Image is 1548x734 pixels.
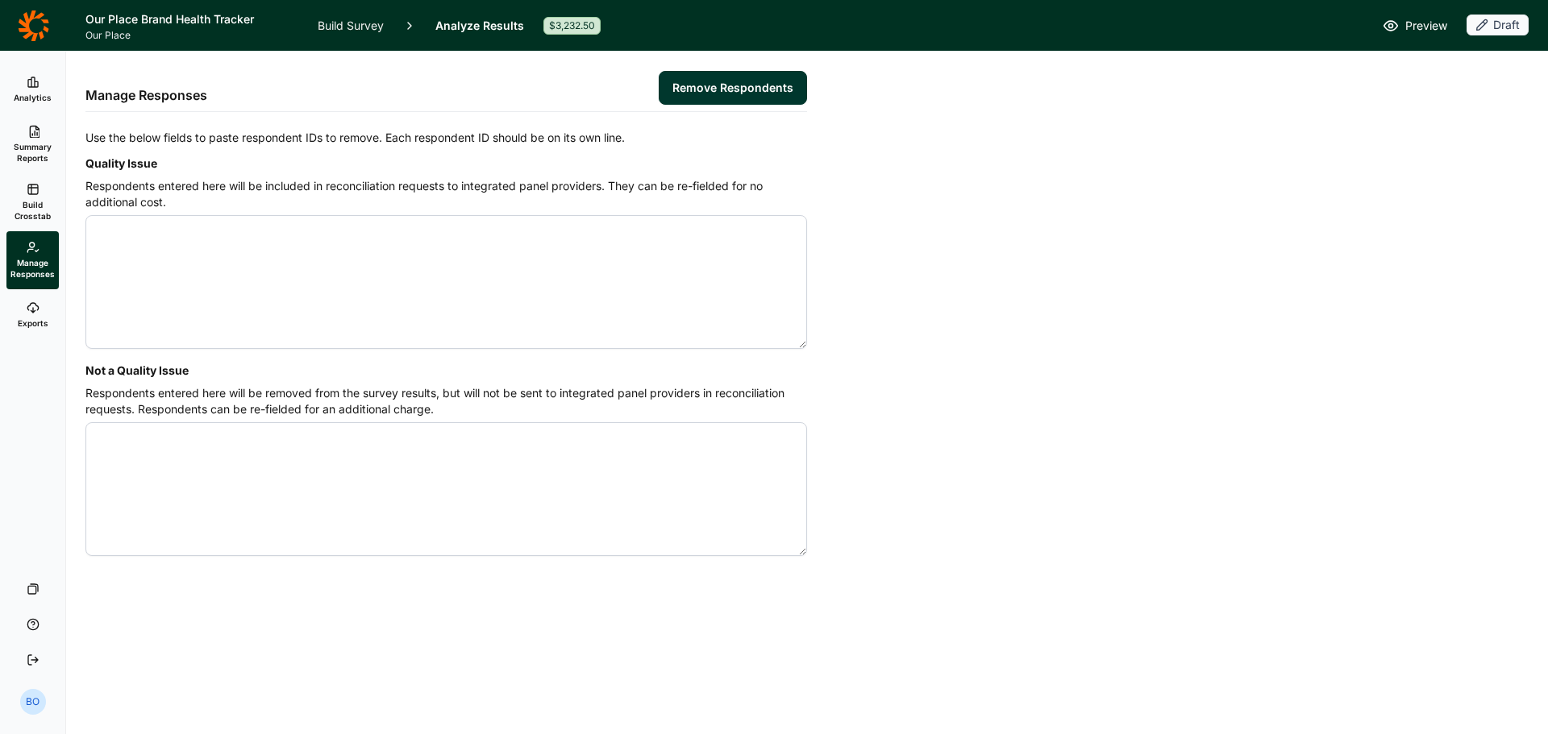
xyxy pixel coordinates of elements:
button: Draft [1467,15,1529,37]
a: Build Crosstab [6,173,59,231]
span: Preview [1405,16,1447,35]
span: Exports [18,317,48,329]
a: Summary Reports [6,115,59,173]
h1: Our Place Brand Health Tracker [85,10,298,29]
span: Summary Reports [13,141,52,164]
div: BO [20,689,46,715]
p: Respondents entered here will be included in reconciliation requests to integrated panel provider... [85,178,807,210]
button: Remove Respondents [659,71,807,105]
a: Manage Responses [6,231,59,289]
span: Build Crosstab [13,199,52,222]
p: Respondents entered here will be removed from the survey results, but will not be sent to integra... [85,385,807,417]
label: Not a Quality Issue [85,363,189,377]
a: Analytics [6,64,59,115]
p: Use the below fields to paste respondent IDs to remove. Each respondent ID should be on its own l... [85,128,807,147]
span: Manage Responses [10,257,55,280]
h2: Manage Responses [85,85,207,105]
span: Our Place [85,29,298,42]
a: Exports [6,289,59,341]
label: Quality Issue [85,156,157,170]
div: Draft [1467,15,1529,35]
span: Analytics [14,92,52,103]
a: Preview [1383,16,1447,35]
div: $3,232.50 [543,17,601,35]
